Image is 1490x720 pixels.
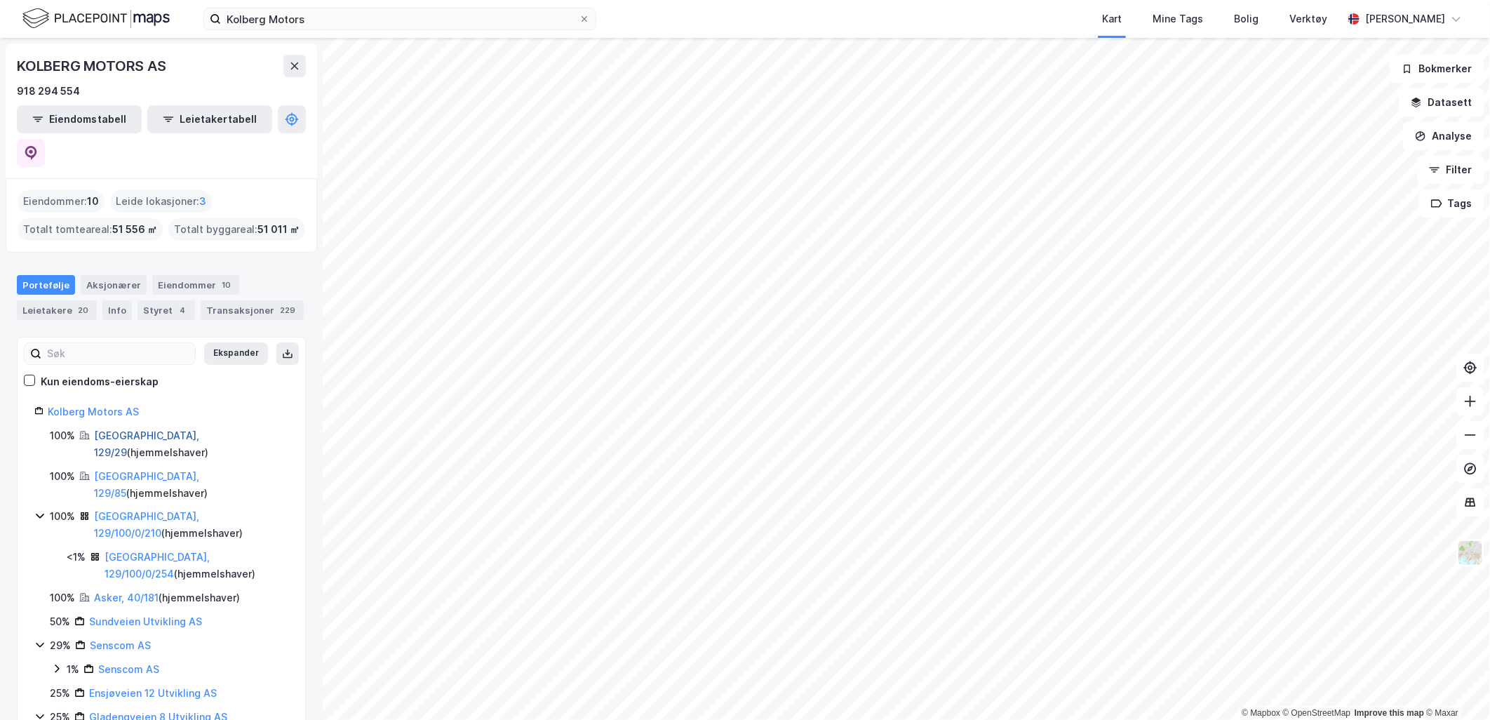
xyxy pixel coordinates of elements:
[221,8,579,29] input: Søk på adresse, matrikkel, gårdeiere, leietakere eller personer
[94,589,240,606] div: ( hjemmelshaver )
[87,193,99,210] span: 10
[102,300,132,320] div: Info
[94,429,199,458] a: [GEOGRAPHIC_DATA], 129/29
[168,218,305,241] div: Totalt byggareal :
[201,300,304,320] div: Transaksjoner
[147,105,272,133] button: Leietakertabell
[94,468,288,502] div: ( hjemmelshaver )
[1102,11,1122,27] div: Kart
[22,6,170,31] img: logo.f888ab2527a4732fd821a326f86c7f29.svg
[1289,11,1327,27] div: Verktøy
[41,373,159,390] div: Kun eiendoms-eierskap
[1153,11,1203,27] div: Mine Tags
[98,663,159,675] a: Senscom AS
[1420,653,1490,720] iframe: Chat Widget
[277,303,298,317] div: 229
[1417,156,1484,184] button: Filter
[110,190,212,213] div: Leide lokasjoner :
[41,343,195,364] input: Søk
[50,468,75,485] div: 100%
[152,275,239,295] div: Eiendommer
[112,221,157,238] span: 51 556 ㎡
[1242,708,1280,718] a: Mapbox
[90,639,151,651] a: Senscom AS
[1365,11,1445,27] div: [PERSON_NAME]
[1355,708,1424,718] a: Improve this map
[94,508,288,542] div: ( hjemmelshaver )
[75,303,91,317] div: 20
[67,661,79,678] div: 1%
[94,427,288,461] div: ( hjemmelshaver )
[219,278,234,292] div: 10
[1457,540,1484,566] img: Z
[17,275,75,295] div: Portefølje
[204,342,268,365] button: Ekspander
[17,300,97,320] div: Leietakere
[17,105,142,133] button: Eiendomstabell
[105,549,288,582] div: ( hjemmelshaver )
[137,300,195,320] div: Styret
[50,508,75,525] div: 100%
[94,470,199,499] a: [GEOGRAPHIC_DATA], 129/85
[1390,55,1484,83] button: Bokmerker
[1234,11,1259,27] div: Bolig
[50,685,70,702] div: 25%
[50,613,70,630] div: 50%
[67,549,86,566] div: <1%
[18,190,105,213] div: Eiendommer :
[48,406,139,418] a: Kolberg Motors AS
[50,637,71,654] div: 29%
[257,221,300,238] span: 51 011 ㎡
[50,589,75,606] div: 100%
[17,55,169,77] div: KOLBERG MOTORS AS
[1283,708,1351,718] a: OpenStreetMap
[1399,88,1484,116] button: Datasett
[18,218,163,241] div: Totalt tomteareal :
[94,510,199,539] a: [GEOGRAPHIC_DATA], 129/100/0/210
[1403,122,1484,150] button: Analyse
[17,83,80,100] div: 918 294 554
[94,592,159,604] a: Asker, 40/181
[81,275,147,295] div: Aksjonærer
[50,427,75,444] div: 100%
[175,303,189,317] div: 4
[199,193,206,210] span: 3
[105,551,210,580] a: [GEOGRAPHIC_DATA], 129/100/0/254
[89,687,217,699] a: Ensjøveien 12 Utvikling AS
[1419,189,1484,218] button: Tags
[89,615,202,627] a: Sundveien Utvikling AS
